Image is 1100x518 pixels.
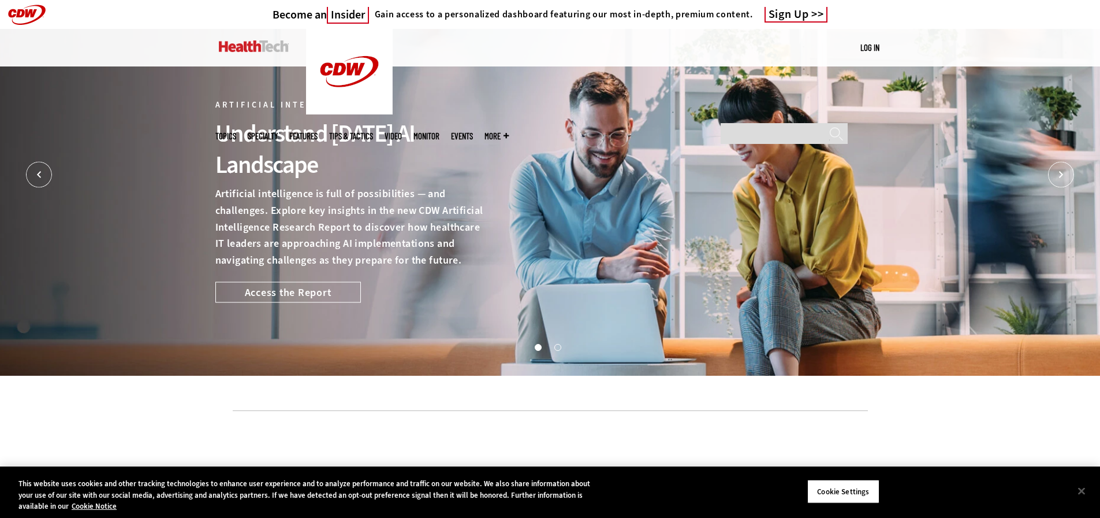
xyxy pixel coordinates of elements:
[1069,478,1094,504] button: Close
[340,428,760,480] iframe: advertisement
[765,7,828,23] a: Sign Up
[306,29,393,114] img: Home
[215,132,236,140] span: Topics
[369,9,753,20] a: Gain access to a personalized dashboard featuring our most in-depth, premium content.
[375,9,753,20] h4: Gain access to a personalized dashboard featuring our most in-depth, premium content.
[385,132,402,140] a: Video
[273,8,369,22] h3: Become an
[215,118,483,180] div: Understand [DATE] AI Landscape
[1048,162,1074,188] button: Next
[329,132,373,140] a: Tips & Tactics
[215,282,361,302] a: Access the Report
[860,42,879,54] div: User menu
[860,42,879,53] a: Log in
[413,132,439,140] a: MonITor
[72,501,117,511] a: More information about your privacy
[18,478,605,512] div: This website uses cookies and other tracking technologies to enhance user experience and to analy...
[306,105,393,117] a: CDW
[807,479,879,504] button: Cookie Settings
[327,7,369,24] span: Insider
[289,132,318,140] a: Features
[26,162,52,188] button: Prev
[219,40,289,52] img: Home
[215,186,483,269] p: Artificial intelligence is full of possibilities — and challenges. Explore key insights in the ne...
[535,344,540,350] button: 1 of 2
[554,344,560,350] button: 2 of 2
[248,132,278,140] span: Specialty
[273,8,369,22] a: Become anInsider
[484,132,509,140] span: More
[451,132,473,140] a: Events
